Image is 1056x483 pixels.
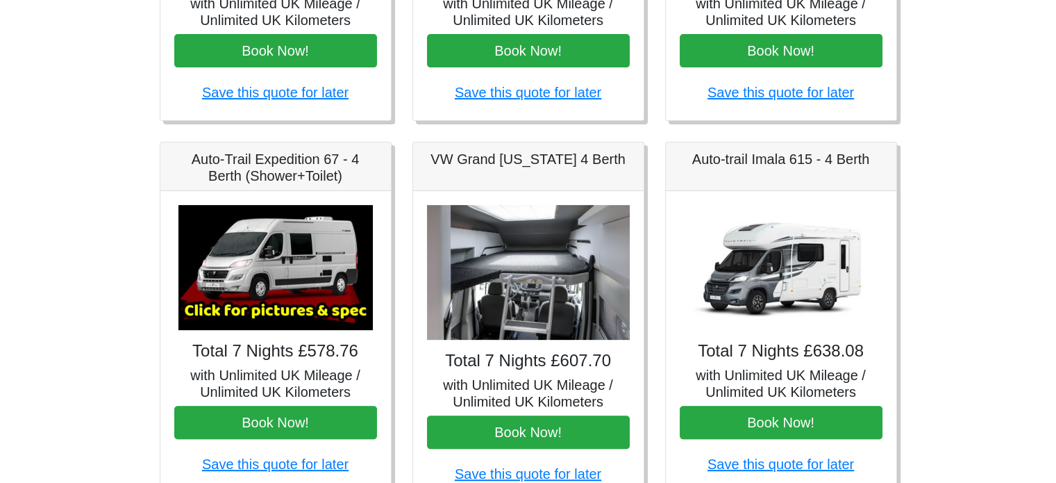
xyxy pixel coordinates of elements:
a: Save this quote for later [455,466,601,482]
img: VW Grand California 4 Berth [427,205,630,341]
button: Book Now! [680,406,882,439]
h4: Total 7 Nights £638.08 [680,341,882,361]
a: Save this quote for later [202,457,349,472]
h5: with Unlimited UK Mileage / Unlimited UK Kilometers [680,367,882,400]
h5: Auto-trail Imala 615 - 4 Berth [680,151,882,167]
img: Auto-Trail Expedition 67 - 4 Berth (Shower+Toilet) [178,205,373,330]
a: Save this quote for later [707,457,854,472]
h5: VW Grand [US_STATE] 4 Berth [427,151,630,167]
button: Book Now! [174,34,377,67]
button: Book Now! [174,406,377,439]
button: Book Now! [427,416,630,449]
h5: Auto-Trail Expedition 67 - 4 Berth (Shower+Toilet) [174,151,377,184]
h5: with Unlimited UK Mileage / Unlimited UK Kilometers [427,377,630,410]
button: Book Now! [427,34,630,67]
a: Save this quote for later [455,85,601,100]
h4: Total 7 Nights £578.76 [174,341,377,361]
h4: Total 7 Nights £607.70 [427,351,630,371]
h5: with Unlimited UK Mileage / Unlimited UK Kilometers [174,367,377,400]
a: Save this quote for later [202,85,349,100]
button: Book Now! [680,34,882,67]
a: Save this quote for later [707,85,854,100]
img: Auto-trail Imala 615 - 4 Berth [684,205,878,330]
